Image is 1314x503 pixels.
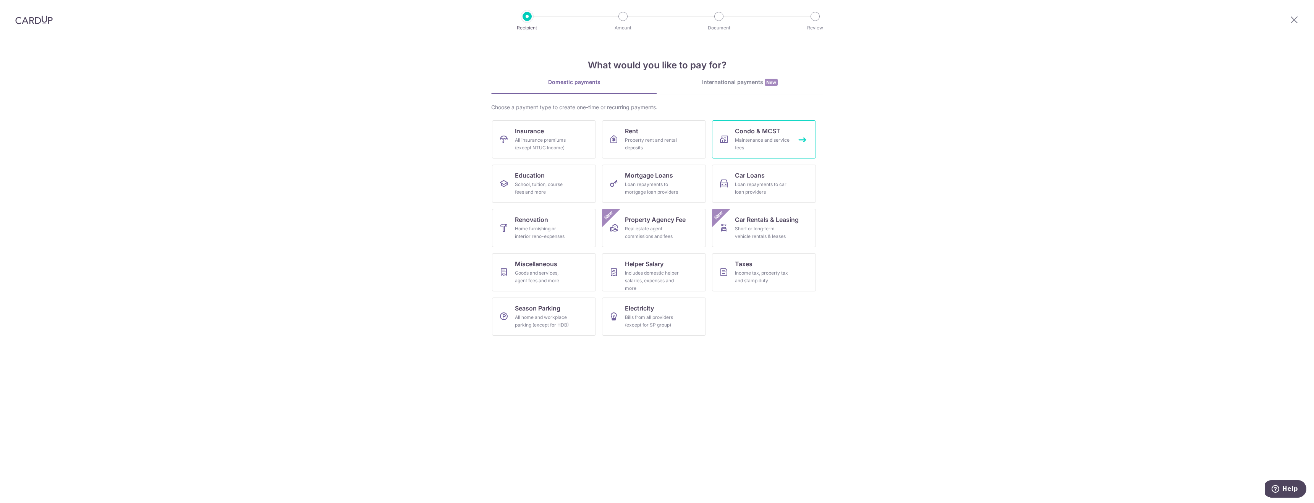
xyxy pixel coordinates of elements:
[602,253,706,291] a: Helper SalaryIncludes domestic helper salaries, expenses and more
[712,209,725,222] span: New
[515,314,570,329] div: All home and workplace parking (except for HDB)
[735,215,799,224] span: Car Rentals & Leasing
[515,126,544,136] span: Insurance
[492,165,596,203] a: EducationSchool, tuition, course fees and more
[625,126,638,136] span: Rent
[625,215,686,224] span: Property Agency Fee
[491,78,657,86] div: Domestic payments
[515,171,545,180] span: Education
[491,104,823,111] div: Choose a payment type to create one-time or recurring payments.
[602,209,706,247] a: Property Agency FeeReal estate agent commissions and feesNew
[15,15,53,24] img: CardUp
[735,225,790,240] div: Short or long‑term vehicle rentals & leases
[657,78,823,86] div: International payments
[625,269,680,292] div: Includes domestic helper salaries, expenses and more
[712,120,816,159] a: Condo & MCSTMaintenance and service fees
[492,209,596,247] a: RenovationHome furnishing or interior reno-expenses
[712,209,816,247] a: Car Rentals & LeasingShort or long‑term vehicle rentals & leasesNew
[17,5,33,12] span: Help
[735,171,765,180] span: Car Loans
[1265,480,1306,499] iframe: Opens a widget where you can find more information
[691,24,747,32] p: Document
[515,215,548,224] span: Renovation
[735,126,780,136] span: Condo & MCST
[765,79,778,86] span: New
[625,136,680,152] div: Property rent and rental deposits
[735,259,752,268] span: Taxes
[712,165,816,203] a: Car LoansLoan repayments to car loan providers
[492,298,596,336] a: Season ParkingAll home and workplace parking (except for HDB)
[625,171,673,180] span: Mortgage Loans
[735,269,790,285] div: Income tax, property tax and stamp duty
[735,136,790,152] div: Maintenance and service fees
[602,120,706,159] a: RentProperty rent and rental deposits
[515,136,570,152] div: All insurance premiums (except NTUC Income)
[787,24,843,32] p: Review
[492,120,596,159] a: InsuranceAll insurance premiums (except NTUC Income)
[515,269,570,285] div: Goods and services, agent fees and more
[491,58,823,72] h4: What would you like to pay for?
[625,181,680,196] div: Loan repayments to mortgage loan providers
[492,253,596,291] a: MiscellaneousGoods and services, agent fees and more
[625,314,680,329] div: Bills from all providers (except for SP group)
[499,24,555,32] p: Recipient
[602,209,615,222] span: New
[515,304,560,313] span: Season Parking
[515,259,557,268] span: Miscellaneous
[595,24,651,32] p: Amount
[625,259,663,268] span: Helper Salary
[602,165,706,203] a: Mortgage LoansLoan repayments to mortgage loan providers
[735,181,790,196] div: Loan repayments to car loan providers
[515,225,570,240] div: Home furnishing or interior reno-expenses
[625,225,680,240] div: Real estate agent commissions and fees
[712,253,816,291] a: TaxesIncome tax, property tax and stamp duty
[602,298,706,336] a: ElectricityBills from all providers (except for SP group)
[515,181,570,196] div: School, tuition, course fees and more
[625,304,654,313] span: Electricity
